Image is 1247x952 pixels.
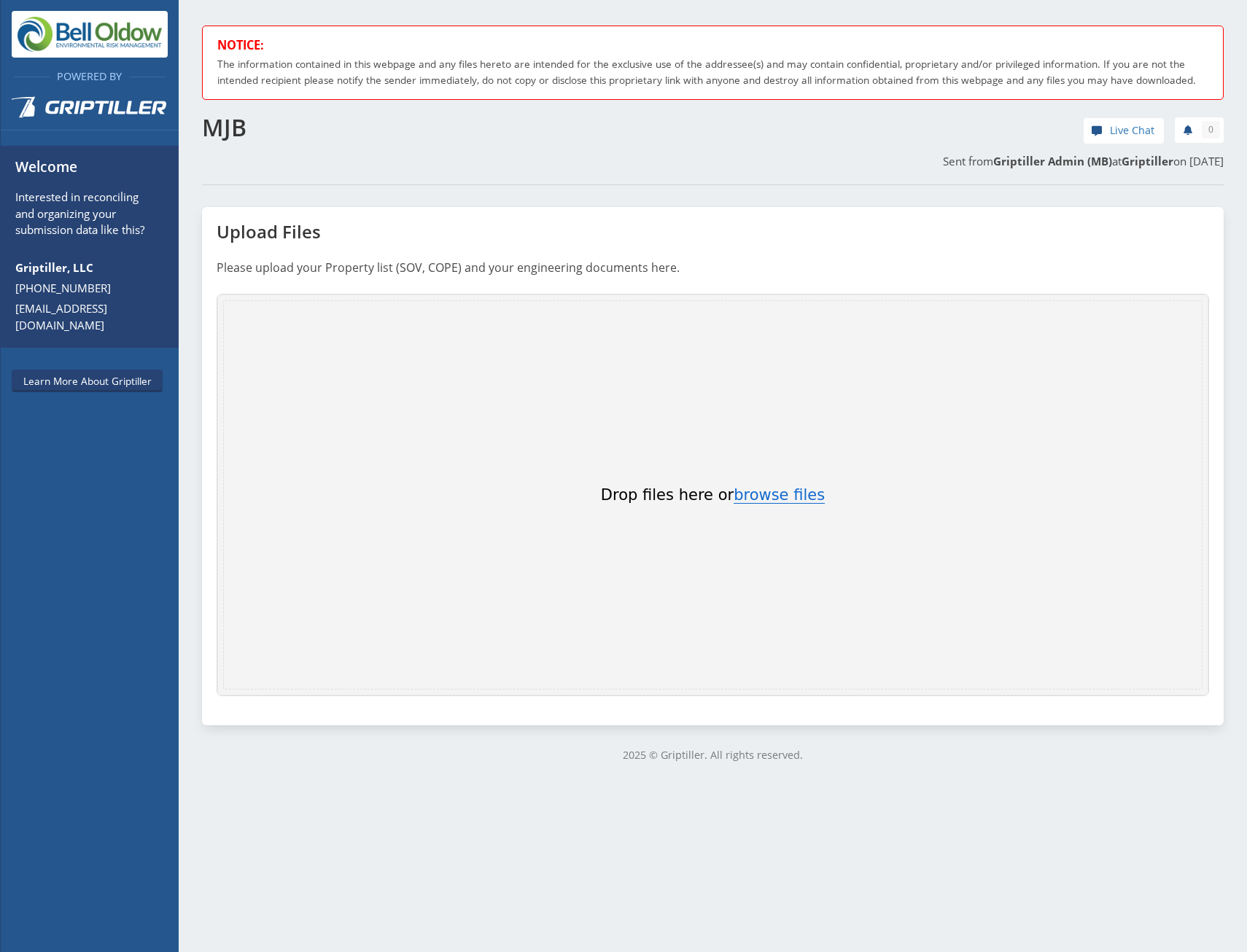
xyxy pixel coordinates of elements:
[15,157,157,189] h6: Welcome
[734,488,825,504] button: browse files
[15,189,157,242] p: Interested in reconciling and organizing your submission data like this?
[1175,117,1224,143] a: 0
[15,300,157,334] a: [EMAIL_ADDRESS][DOMAIN_NAME]
[15,280,157,297] a: [PHONE_NUMBER]
[217,37,264,53] strong: NOTICE:
[722,144,1224,170] p: Sent from at on [DATE]
[1,85,179,138] a: Griptiller
[538,485,888,505] div: Drop files here or
[1084,118,1164,148] div: help
[993,154,1112,168] strong: Griptiller Admin (MB)
[1164,114,1224,144] div: notifications
[1208,123,1213,136] span: 0
[217,222,704,241] h4: Upload Files
[1084,118,1164,144] a: Live Chat
[217,56,1201,88] p: The information contained in this webpage and any files hereto are intended for the exclusive use...
[1110,122,1154,138] span: Live Chat
[1122,154,1173,168] strong: Griptiller
[50,69,129,83] span: Powered By
[202,747,1224,763] p: 2025 © Griptiller. All rights reserved.
[12,11,168,58] img: Bell Oldow, Inc.
[12,370,163,392] a: Learn More About Griptiller
[15,260,93,275] strong: Griptiller, LLC
[217,259,704,276] p: Please upload your Property list (SOV, COPE) and your engineering documents here.
[217,294,1208,695] div: Uppy Dashboard
[202,114,704,141] h1: MJB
